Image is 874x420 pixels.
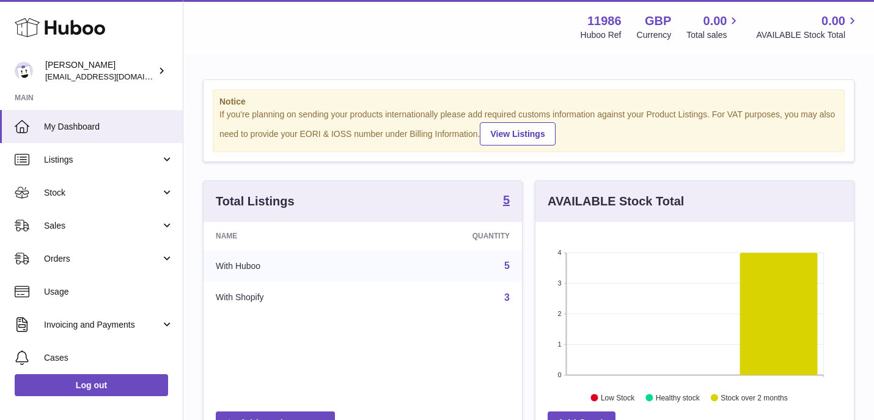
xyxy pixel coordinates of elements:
strong: Notice [219,96,838,108]
div: If you're planning on sending your products internationally please add required customs informati... [219,109,838,146]
span: Cases [44,352,174,364]
div: [PERSON_NAME] [45,59,155,83]
span: Listings [44,154,161,166]
text: 0 [557,371,561,378]
td: With Huboo [204,250,375,282]
strong: 5 [503,194,510,206]
strong: GBP [645,13,671,29]
span: Invoicing and Payments [44,319,161,331]
text: 2 [557,310,561,317]
span: Total sales [686,29,741,41]
strong: 11986 [587,13,622,29]
text: 3 [557,279,561,287]
a: 3 [504,292,510,303]
span: My Dashboard [44,121,174,133]
th: Name [204,222,375,250]
a: 0.00 AVAILABLE Stock Total [756,13,859,41]
span: Usage [44,286,174,298]
a: 5 [503,194,510,208]
text: 1 [557,341,561,348]
a: 0.00 Total sales [686,13,741,41]
h3: Total Listings [216,193,295,210]
td: With Shopify [204,282,375,314]
span: AVAILABLE Stock Total [756,29,859,41]
span: Stock [44,187,161,199]
a: Log out [15,374,168,396]
span: Orders [44,253,161,265]
a: View Listings [480,122,555,146]
span: 0.00 [821,13,845,29]
th: Quantity [375,222,522,250]
span: [EMAIL_ADDRESS][DOMAIN_NAME] [45,72,180,81]
h3: AVAILABLE Stock Total [548,193,684,210]
text: 4 [557,249,561,256]
a: 5 [504,260,510,271]
div: Huboo Ref [581,29,622,41]
text: Stock over 2 months [721,393,787,402]
div: Currency [637,29,672,41]
span: 0.00 [703,13,727,29]
img: ariane@leagogo.com [15,62,33,80]
text: Healthy stock [656,393,700,402]
span: Sales [44,220,161,232]
text: Low Stock [601,393,635,402]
